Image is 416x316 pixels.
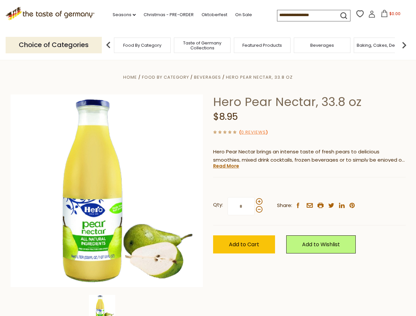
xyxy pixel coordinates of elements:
[235,11,252,18] a: On Sale
[113,11,136,18] a: Seasons
[213,163,239,169] a: Read More
[310,43,334,48] a: Beverages
[123,43,161,48] a: Food By Category
[226,74,293,80] a: Hero Pear Nectar, 33.8 oz
[202,11,227,18] a: Oktoberfest
[277,201,292,210] span: Share:
[241,129,266,136] a: 0 Reviews
[377,10,405,20] button: $0.00
[213,110,238,123] span: $8.95
[229,241,259,248] span: Add to Cart
[144,11,194,18] a: Christmas - PRE-ORDER
[213,148,406,164] p: Hero Pear Nectar brings an intense taste of fresh pears to delicious smoothies, mixed drink cockt...
[142,74,189,80] a: Food By Category
[286,235,356,253] a: Add to Wishlist
[11,94,203,287] img: Hero Pear Nectar, 33.8 oz
[228,197,255,215] input: Qty:
[398,39,411,52] img: next arrow
[6,37,102,53] p: Choice of Categories
[102,39,115,52] img: previous arrow
[213,94,406,109] h1: Hero Pear Nectar, 33.8 oz
[176,40,229,50] a: Taste of Germany Collections
[239,129,268,135] span: ( )
[194,74,221,80] a: Beverages
[242,43,282,48] a: Featured Products
[123,74,137,80] a: Home
[213,235,275,253] button: Add to Cart
[389,11,401,16] span: $0.00
[213,201,223,209] strong: Qty:
[357,43,408,48] a: Baking, Cakes, Desserts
